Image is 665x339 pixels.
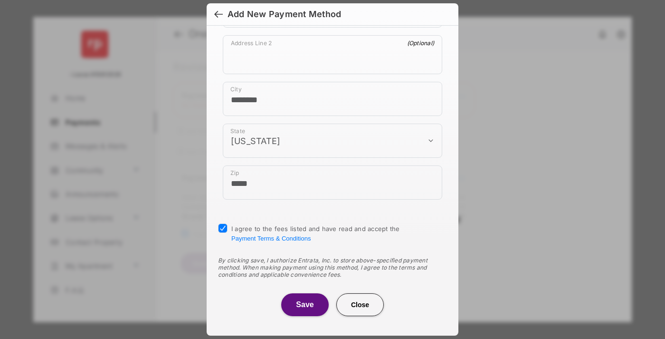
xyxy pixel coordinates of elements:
button: Close [336,293,384,316]
div: By clicking save, I authorize Entrata, Inc. to store above-specified payment method. When making ... [218,257,447,278]
span: I agree to the fees listed and have read and accept the [231,225,400,242]
button: Save [281,293,329,316]
div: payment_method_screening[postal_addresses][administrativeArea] [223,124,442,158]
div: payment_method_screening[postal_addresses][addressLine2] [223,35,442,74]
div: Add New Payment Method [228,9,341,19]
div: payment_method_screening[postal_addresses][postalCode] [223,165,442,200]
button: I agree to the fees listed and have read and accept the [231,235,311,242]
div: payment_method_screening[postal_addresses][locality] [223,82,442,116]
